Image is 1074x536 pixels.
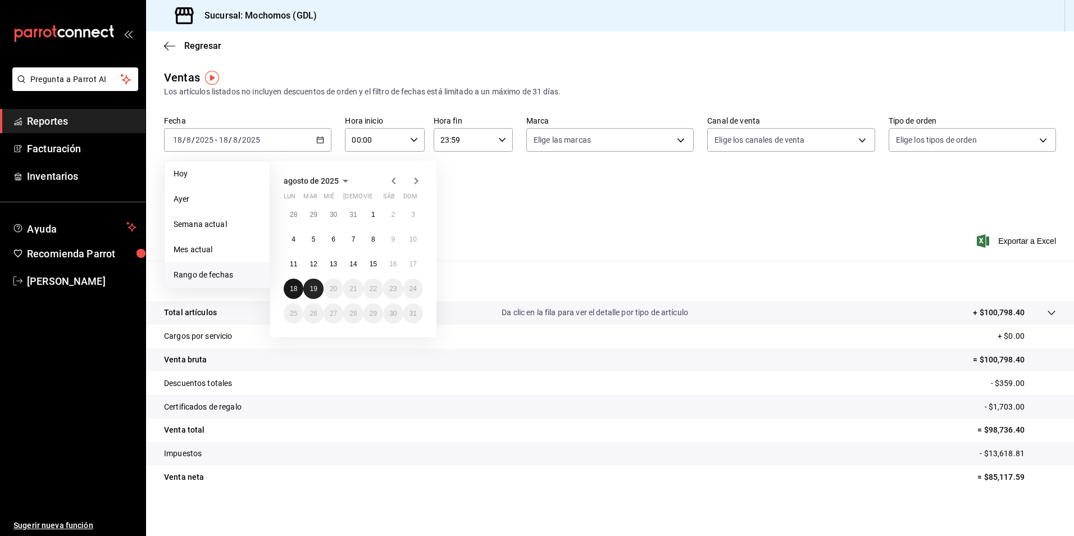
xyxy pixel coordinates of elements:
button: 16 de agosto de 2025 [383,254,403,274]
abbr: 10 de agosto de 2025 [409,235,417,243]
p: Total artículos [164,307,217,319]
span: / [192,135,195,144]
span: / [238,135,242,144]
span: Ayuda [27,220,122,234]
abbr: 30 de julio de 2025 [330,211,337,219]
abbr: 28 de agosto de 2025 [349,310,357,317]
abbr: domingo [403,193,417,205]
button: 22 de agosto de 2025 [363,279,383,299]
button: 17 de agosto de 2025 [403,254,423,274]
span: Facturación [27,141,136,156]
abbr: 5 de agosto de 2025 [312,235,316,243]
abbr: miércoles [324,193,334,205]
button: 5 de agosto de 2025 [303,229,323,249]
p: Venta bruta [164,354,207,366]
button: 29 de julio de 2025 [303,205,323,225]
button: 7 de agosto de 2025 [343,229,363,249]
button: 23 de agosto de 2025 [383,279,403,299]
p: Resumen [164,274,1056,288]
button: 18 de agosto de 2025 [284,279,303,299]
button: 25 de agosto de 2025 [284,303,303,324]
p: = $85,117.59 [977,471,1056,483]
button: 28 de agosto de 2025 [343,303,363,324]
span: Elige los canales de venta [715,134,804,146]
button: 9 de agosto de 2025 [383,229,403,249]
span: agosto de 2025 [284,176,339,185]
abbr: 25 de agosto de 2025 [290,310,297,317]
span: - [215,135,217,144]
span: Recomienda Parrot [27,246,136,261]
abbr: jueves [343,193,409,205]
abbr: 12 de agosto de 2025 [310,260,317,268]
button: 11 de agosto de 2025 [284,254,303,274]
abbr: 29 de agosto de 2025 [370,310,377,317]
p: Certificados de regalo [164,401,242,413]
span: Reportes [27,113,136,129]
p: + $0.00 [998,330,1056,342]
button: 28 de julio de 2025 [284,205,303,225]
label: Fecha [164,117,331,125]
button: 24 de agosto de 2025 [403,279,423,299]
p: = $100,798.40 [973,354,1056,366]
abbr: 21 de agosto de 2025 [349,285,357,293]
p: - $1,703.00 [985,401,1056,413]
p: - $359.00 [991,378,1056,389]
button: 6 de agosto de 2025 [324,229,343,249]
abbr: 22 de agosto de 2025 [370,285,377,293]
label: Hora fin [434,117,513,125]
abbr: 6 de agosto de 2025 [331,235,335,243]
abbr: 20 de agosto de 2025 [330,285,337,293]
span: Regresar [184,40,221,51]
h3: Sucursal: Mochomos (GDL) [195,9,317,22]
abbr: 13 de agosto de 2025 [330,260,337,268]
button: agosto de 2025 [284,174,352,188]
button: 29 de agosto de 2025 [363,303,383,324]
span: / [183,135,186,144]
abbr: 11 de agosto de 2025 [290,260,297,268]
input: ---- [195,135,214,144]
input: -- [172,135,183,144]
button: 30 de agosto de 2025 [383,303,403,324]
input: ---- [242,135,261,144]
button: Exportar a Excel [979,234,1056,248]
p: Descuentos totales [164,378,232,389]
img: Tooltip marker [205,71,219,85]
abbr: 29 de julio de 2025 [310,211,317,219]
label: Marca [526,117,694,125]
abbr: 15 de agosto de 2025 [370,260,377,268]
abbr: 31 de julio de 2025 [349,211,357,219]
label: Canal de venta [707,117,875,125]
label: Hora inicio [345,117,424,125]
button: 26 de agosto de 2025 [303,303,323,324]
p: + $100,798.40 [973,307,1025,319]
a: Pregunta a Parrot AI [8,81,138,93]
div: Ventas [164,69,200,86]
abbr: 2 de agosto de 2025 [391,211,395,219]
span: Elige los tipos de orden [896,134,977,146]
button: 10 de agosto de 2025 [403,229,423,249]
label: Tipo de orden [889,117,1056,125]
span: Inventarios [27,169,136,184]
p: = $98,736.40 [977,424,1056,436]
button: Regresar [164,40,221,51]
p: Da clic en la fila para ver el detalle por tipo de artículo [502,307,688,319]
p: Venta total [164,424,204,436]
div: Los artículos listados no incluyen descuentos de orden y el filtro de fechas está limitado a un m... [164,86,1056,98]
abbr: 18 de agosto de 2025 [290,285,297,293]
span: [PERSON_NAME] [27,274,136,289]
span: Semana actual [174,219,261,230]
button: 19 de agosto de 2025 [303,279,323,299]
abbr: 24 de agosto de 2025 [409,285,417,293]
span: Ayer [174,193,261,205]
span: Hoy [174,168,261,180]
abbr: sábado [383,193,395,205]
button: 12 de agosto de 2025 [303,254,323,274]
button: 21 de agosto de 2025 [343,279,363,299]
button: 4 de agosto de 2025 [284,229,303,249]
abbr: martes [303,193,317,205]
button: 8 de agosto de 2025 [363,229,383,249]
abbr: 17 de agosto de 2025 [409,260,417,268]
abbr: 3 de agosto de 2025 [411,211,415,219]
